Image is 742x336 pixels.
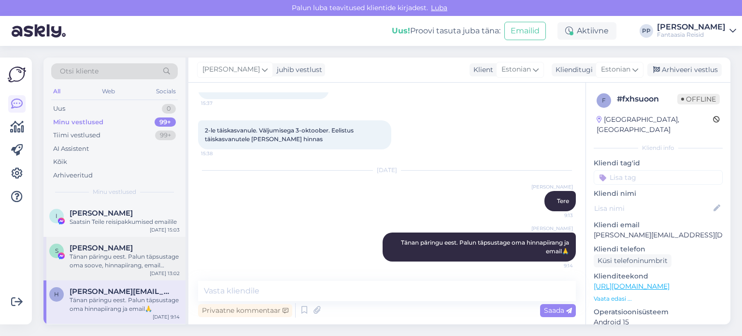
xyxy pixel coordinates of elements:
p: Android 15 [594,317,723,327]
div: Privaatne kommentaar [198,304,292,317]
span: h [54,291,59,298]
div: Klienditugi [552,65,593,75]
span: Tänan päringu eest. Palun täpsustage oma hinnapiirang ja email🙏 [401,239,571,255]
p: Kliendi nimi [594,189,723,199]
div: Kliendi info [594,144,723,152]
span: Otsi kliente [60,66,99,76]
span: [PERSON_NAME] [531,183,573,190]
button: Emailid [504,22,546,40]
div: [DATE] [198,166,576,175]
div: Küsi telefoninumbrit [594,254,671,267]
span: Svetlana Sreiberg [70,244,133,252]
div: 99+ [155,131,176,140]
div: [DATE] 15:03 [150,226,180,234]
div: Aktiivne [557,22,616,40]
span: Minu vestlused [93,188,136,196]
span: Estonian [601,64,630,75]
span: Tere [557,197,569,205]
span: [PERSON_NAME] [202,64,260,75]
div: Arhiveeritud [53,171,93,180]
span: 2-le täiskasvanule. Väljumisega 3-oktoober. Eelistus täiskasvanutele [PERSON_NAME] hinnas [205,127,355,143]
div: Web [100,85,117,98]
div: Kõik [53,157,67,167]
span: Irca Olen [70,209,133,218]
div: Arhiveeri vestlus [647,63,722,76]
b: Uus! [392,26,410,35]
div: Fantaasia Reisid [657,31,726,39]
div: PP [640,24,653,38]
p: Kliendi telefon [594,244,723,254]
span: f [602,97,606,104]
span: Saada [544,306,572,315]
div: [GEOGRAPHIC_DATA], [GEOGRAPHIC_DATA] [597,115,713,135]
span: S [55,247,58,254]
div: Tänan päringu eest. Palun täpsustage oma hinnapiirang ja email🙏 [70,296,180,313]
span: 9:14 [537,262,573,269]
div: 99+ [155,117,176,127]
div: # fxhsuoon [617,93,677,105]
a: [URL][DOMAIN_NAME] [594,282,670,291]
span: 15:37 [201,100,237,107]
div: Klient [470,65,493,75]
a: [PERSON_NAME]Fantaasia Reisid [657,23,736,39]
p: Kliendi tag'id [594,158,723,168]
div: Proovi tasuta juba täna: [392,25,500,37]
div: Socials [154,85,178,98]
input: Lisa nimi [594,203,712,214]
span: I [56,212,57,219]
span: helen.tuur@hotmail.com [70,287,170,296]
span: 9:13 [537,212,573,219]
div: AI Assistent [53,144,89,154]
span: Luba [428,3,450,12]
div: Saatsin Teile reisipakkumised emailile [70,218,180,226]
p: [PERSON_NAME][EMAIL_ADDRESS][DOMAIN_NAME] [594,230,723,240]
span: Estonian [501,64,531,75]
div: Minu vestlused [53,117,103,127]
input: Lisa tag [594,170,723,185]
span: [PERSON_NAME] [531,225,573,232]
p: Operatsioonisüsteem [594,307,723,317]
div: 0 [162,104,176,114]
div: [DATE] 13:02 [150,270,180,277]
p: Klienditeekond [594,271,723,281]
p: Kliendi email [594,220,723,230]
img: Askly Logo [8,65,26,84]
p: Vaata edasi ... [594,294,723,303]
span: 15:38 [201,150,237,157]
div: [PERSON_NAME] [657,23,726,31]
div: All [51,85,62,98]
div: juhib vestlust [273,65,322,75]
div: [DATE] 9:14 [153,313,180,321]
div: Uus [53,104,65,114]
span: Offline [677,94,720,104]
div: Tiimi vestlused [53,131,100,140]
div: Tänan päringu eest. Palun täpsustage oma soove, hinnapiirang, email [PERSON_NAME] palju reisijat? [70,252,180,270]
